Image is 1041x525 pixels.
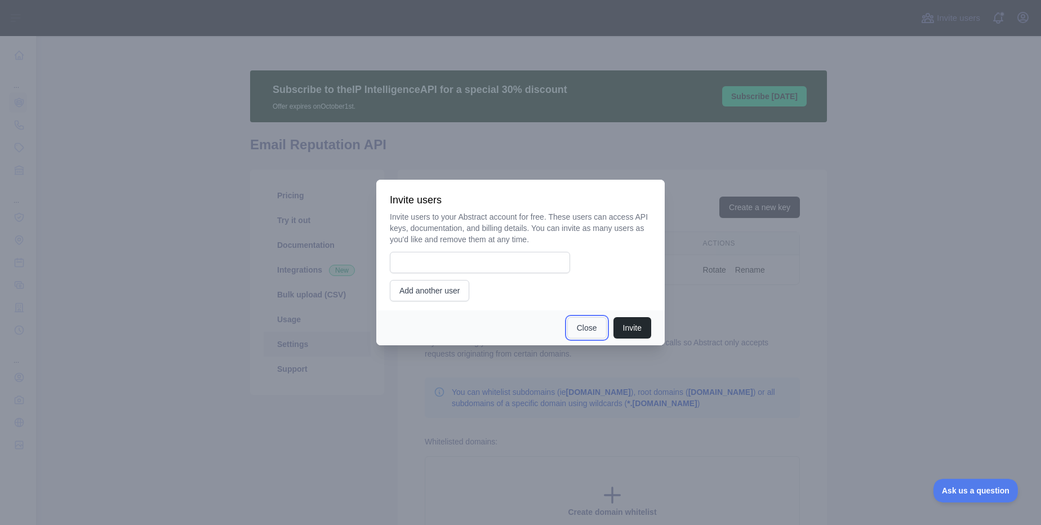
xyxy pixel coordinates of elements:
button: Add another user [390,280,469,301]
button: Invite [613,317,651,339]
h3: Invite users [390,193,651,207]
iframe: Toggle Customer Support [933,479,1018,502]
p: Invite users to your Abstract account for free. These users can access API keys, documentation, a... [390,211,651,245]
button: Close [567,317,607,339]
